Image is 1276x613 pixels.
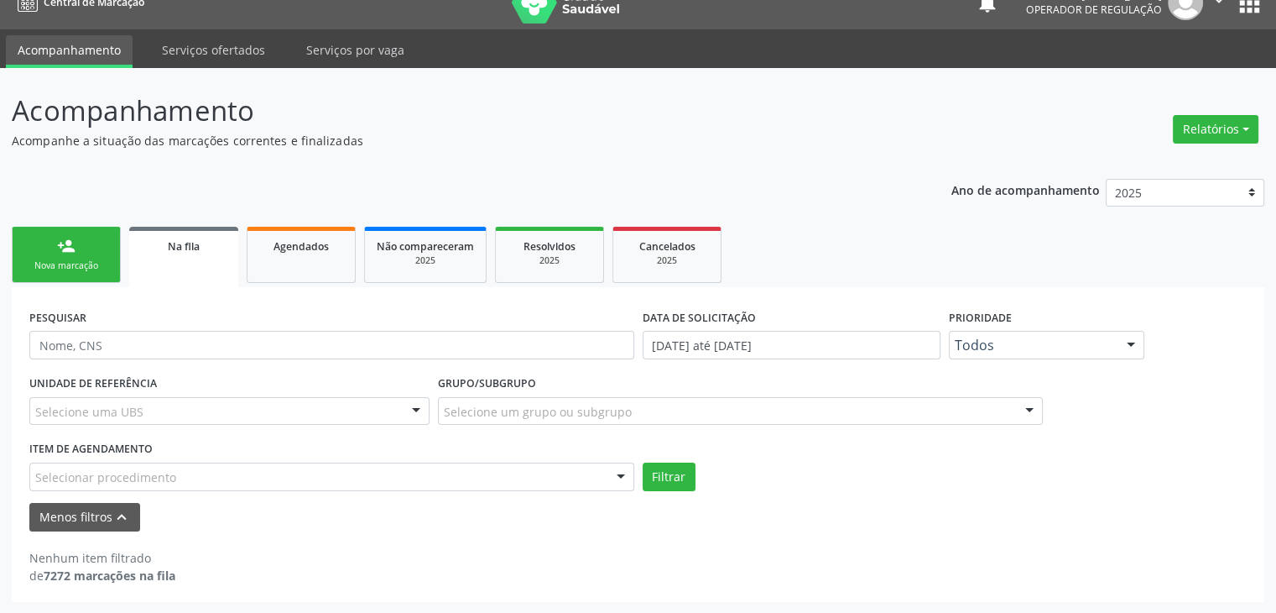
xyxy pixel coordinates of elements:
span: Selecione um grupo ou subgrupo [444,403,632,421]
label: Grupo/Subgrupo [438,371,536,397]
div: person_add [57,237,76,255]
div: de [29,567,175,584]
strong: 7272 marcações na fila [44,568,175,584]
label: UNIDADE DE REFERÊNCIA [29,371,157,397]
a: Serviços por vaga [294,35,416,65]
p: Acompanhe a situação das marcações correntes e finalizadas [12,132,888,149]
i: keyboard_arrow_up [112,508,131,527]
p: Ano de acompanhamento [951,179,1100,200]
label: Item de agendamento [29,437,153,463]
span: Resolvidos [523,239,576,254]
span: Na fila [168,239,200,254]
button: Relatórios [1173,115,1258,144]
button: Filtrar [643,463,695,491]
div: 2025 [377,254,474,267]
button: Menos filtroskeyboard_arrow_up [29,503,140,532]
span: Operador de regulação [1026,3,1162,17]
label: DATA DE SOLICITAÇÃO [643,305,756,331]
label: PESQUISAR [29,305,86,331]
span: Cancelados [639,239,695,254]
div: 2025 [625,254,709,267]
span: Agendados [273,239,329,254]
div: Nova marcação [24,259,108,272]
span: Selecione uma UBS [35,403,143,421]
p: Acompanhamento [12,90,888,132]
div: Nenhum item filtrado [29,549,175,567]
a: Serviços ofertados [150,35,277,65]
a: Acompanhamento [6,35,133,68]
div: 2025 [508,254,591,267]
label: Prioridade [949,305,1012,331]
input: Nome, CNS [29,331,634,359]
input: Selecione um intervalo [643,331,940,359]
span: Selecionar procedimento [35,469,176,486]
span: Todos [955,337,1111,354]
span: Não compareceram [377,239,474,254]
